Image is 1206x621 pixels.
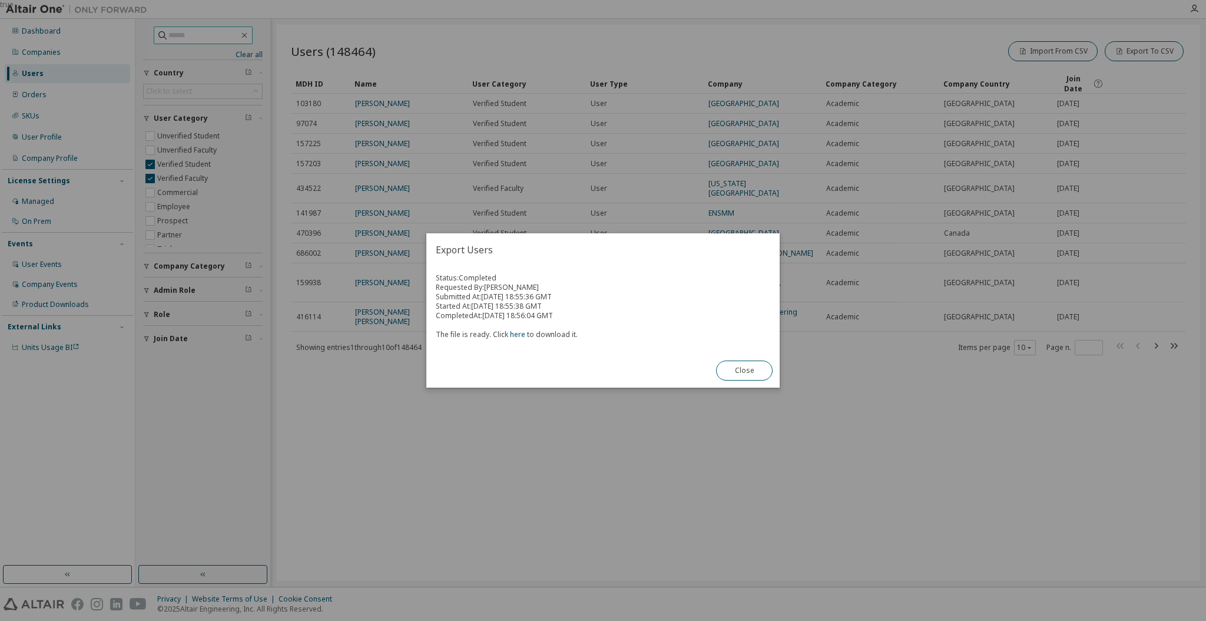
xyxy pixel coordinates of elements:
button: Close [716,361,773,381]
div: Status: Completed Requested By: [PERSON_NAME] Started At: [DATE] 18:55:38 GMT Completed At: [DATE... [436,273,770,339]
a: here [510,329,525,339]
h2: Export Users [426,233,780,266]
div: Submitted At: [DATE] 18:55:36 GMT [436,292,770,302]
div: The file is ready. Click to download it. [436,321,770,339]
